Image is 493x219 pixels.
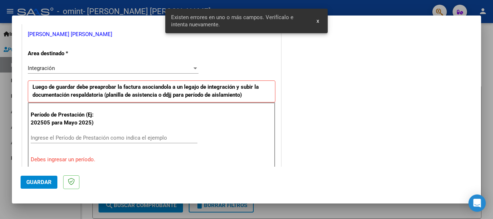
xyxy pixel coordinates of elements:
p: Area destinado * [28,49,102,58]
p: [PERSON_NAME] [PERSON_NAME] [28,30,275,39]
span: x [317,18,319,24]
span: Guardar [26,179,52,185]
div: Open Intercom Messenger [468,194,486,212]
p: Debes ingresar un período. [31,156,272,164]
button: Guardar [21,176,57,189]
span: ANALISIS PRESTADOR [28,18,83,24]
button: x [311,14,325,27]
span: Existen errores en uno o más campos. Verifícalo e intenta nuevamente. [171,14,308,28]
span: Integración [28,65,55,71]
p: Período de Prestación (Ej: 202505 para Mayo 2025) [31,111,103,127]
strong: Luego de guardar debe preaprobar la factura asociandola a un legajo de integración y subir la doc... [32,84,259,98]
